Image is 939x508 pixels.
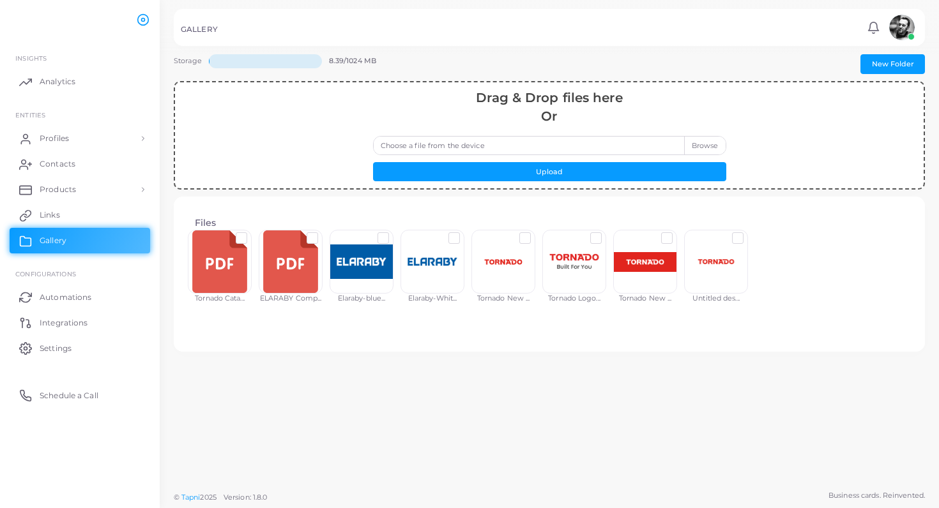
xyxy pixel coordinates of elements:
span: Business cards. Reinvented. [828,490,925,501]
span: Automations [40,292,91,303]
div: Drag & Drop files here [373,89,726,107]
span: Contacts [40,158,75,170]
a: Links [10,202,150,228]
div: Tornado New ... [471,294,535,304]
a: Profiles [10,126,150,151]
span: Integrations [40,317,88,329]
a: Analytics [10,69,150,94]
span: © [174,492,267,503]
span: 2025 [200,492,216,503]
span: Links [40,209,60,221]
div: Tornado Cata... [188,294,252,304]
a: Integrations [10,310,150,335]
img: avatar [889,15,915,40]
div: Or [373,107,726,126]
div: Elaraby-blue... [330,294,393,304]
a: Schedule a Call [10,382,150,408]
div: Storage [174,54,202,80]
a: Tapni [181,493,201,502]
a: Settings [10,335,150,361]
span: Configurations [15,270,76,278]
span: Products [40,184,76,195]
span: Settings [40,343,72,354]
span: INSIGHTS [15,54,47,62]
h5: GALLERY [181,25,218,34]
span: Version: 1.8.0 [224,493,268,502]
div: Elaraby-Whit... [401,294,464,304]
a: Contacts [10,151,150,177]
div: Tornado Logo... [542,294,606,304]
div: ELARABY Comp... [259,294,323,304]
a: Products [10,177,150,202]
span: Gallery [40,235,66,246]
a: Gallery [10,228,150,253]
div: 8.39/1024 MB [329,54,397,80]
a: Automations [10,284,150,310]
span: ENTITIES [15,111,45,119]
h4: Files [195,218,904,228]
button: New Folder [860,54,925,73]
span: Analytics [40,76,75,87]
span: Schedule a Call [40,390,98,401]
span: Profiles [40,133,69,144]
a: avatar [885,15,918,40]
div: Tornado New ... [613,294,677,304]
div: Untitled des... [684,294,748,304]
button: Upload [373,162,726,181]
